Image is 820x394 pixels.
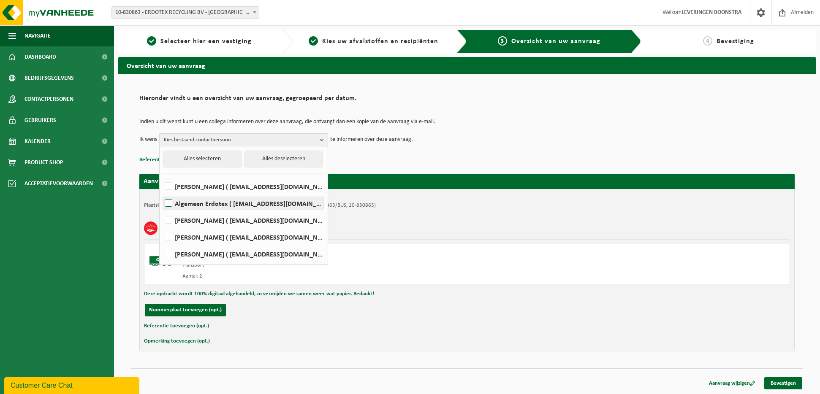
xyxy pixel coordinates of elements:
strong: Plaatsingsadres: [144,202,181,208]
label: Algemeen Erdotex ( [EMAIL_ADDRESS][DOMAIN_NAME] ) [163,197,323,210]
button: Nummerplaat toevoegen (opt.) [145,304,226,316]
button: Opmerking toevoegen (opt.) [144,336,210,347]
button: Referentie toevoegen (opt.) [144,321,209,332]
span: Acceptatievoorwaarden [24,173,93,194]
a: 1Selecteer hier een vestiging [122,36,276,46]
span: 3 [498,36,507,46]
strong: LEVERINGEN BOONSTRA [682,9,741,16]
span: Contactpersonen [24,89,73,110]
span: 10-830863 - ERDOTEX RECYCLING BV - Ridderkerk [111,6,259,19]
span: Kies uw afvalstoffen en recipiënten [322,38,438,45]
span: Kies bestaand contactpersoon [164,134,317,146]
iframe: chat widget [4,375,141,394]
div: Aantal: 2 [182,273,501,280]
label: [PERSON_NAME] ( [EMAIL_ADDRESS][DOMAIN_NAME] ) [163,248,323,260]
span: 1 [147,36,156,46]
strong: Aanvraag voor [DATE] [144,178,207,185]
span: Product Shop [24,152,63,173]
span: Bevestiging [717,38,754,45]
label: [PERSON_NAME] ( [EMAIL_ADDRESS][DOMAIN_NAME] ) [163,231,323,243]
span: 2 [309,36,318,46]
span: Gebruikers [24,110,56,131]
span: Selecteer hier een vestiging [160,38,252,45]
button: Alles selecteren [163,151,242,167]
span: 10-830863 - ERDOTEX RECYCLING BV - Ridderkerk [112,7,259,19]
span: Dashboard [24,46,56,67]
h2: Overzicht van uw aanvraag [118,57,816,73]
h2: Hieronder vindt u een overzicht van uw aanvraag, gegroepeerd per datum. [139,95,795,106]
p: Ik wens [139,133,157,146]
a: 2Kies uw afvalstoffen en recipiënten [297,36,450,46]
button: Deze opdracht wordt 100% digitaal afgehandeld, zo vermijden we samen weer wat papier. Bedankt! [144,289,374,300]
button: Kies bestaand contactpersoon [159,133,328,146]
span: 4 [703,36,712,46]
a: Bevestigen [764,377,802,389]
span: Navigatie [24,25,51,46]
button: Referentie toevoegen (opt.) [139,154,204,165]
label: [PERSON_NAME] ( [EMAIL_ADDRESS][DOMAIN_NAME] ) [163,214,323,227]
p: te informeren over deze aanvraag. [330,133,413,146]
label: [PERSON_NAME] ( [EMAIL_ADDRESS][DOMAIN_NAME] ) [163,180,323,193]
div: Transport [182,262,501,269]
a: Aanvraag wijzigen [703,377,762,389]
button: Alles deselecteren [244,151,323,167]
span: Overzicht van uw aanvraag [511,38,600,45]
span: Bedrijfsgegevens [24,67,74,89]
p: Indien u dit wenst kunt u een collega informeren over deze aanvraag, die ontvangt dan een kopie v... [139,119,795,125]
span: Kalender [24,131,51,152]
img: BL-SO-LV.png [149,248,174,274]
